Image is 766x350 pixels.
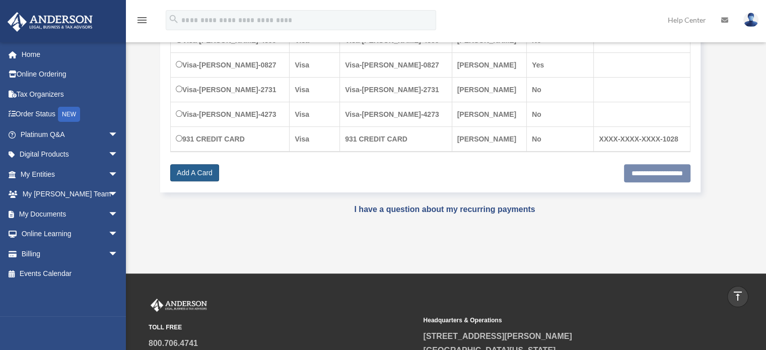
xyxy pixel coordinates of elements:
i: vertical_align_top [732,290,744,302]
span: arrow_drop_down [108,224,128,245]
a: vertical_align_top [727,286,748,307]
td: XXXX-XXXX-XXXX-1028 [594,127,690,152]
a: My [PERSON_NAME] Teamarrow_drop_down [7,184,133,204]
span: arrow_drop_down [108,145,128,165]
td: Visa [290,102,340,127]
td: Visa-[PERSON_NAME]-0827 [171,53,290,78]
a: Billingarrow_drop_down [7,244,133,264]
a: 800.706.4741 [149,339,198,347]
td: No [527,127,594,152]
td: 931 CREDIT CARD [340,127,452,152]
div: NEW [58,107,80,122]
td: Visa-[PERSON_NAME]-0827 [340,53,452,78]
a: My Documentsarrow_drop_down [7,204,133,224]
td: Visa [290,127,340,152]
td: No [527,102,594,127]
a: [STREET_ADDRESS][PERSON_NAME] [423,332,572,340]
i: search [168,14,179,25]
td: Visa [290,78,340,102]
a: Online Learningarrow_drop_down [7,224,133,244]
a: Digital Productsarrow_drop_down [7,145,133,165]
td: 931 CREDIT CARD [171,127,290,152]
small: Headquarters & Operations [423,315,690,326]
img: User Pic [743,13,758,27]
td: Visa-[PERSON_NAME]-4273 [171,102,290,127]
span: arrow_drop_down [108,164,128,185]
td: Visa-[PERSON_NAME]-4273 [340,102,452,127]
a: Platinum Q&Aarrow_drop_down [7,124,133,145]
td: Visa-[PERSON_NAME]-2731 [340,78,452,102]
td: Visa-[PERSON_NAME]-2731 [171,78,290,102]
img: Anderson Advisors Platinum Portal [149,299,209,312]
img: Anderson Advisors Platinum Portal [5,12,96,32]
td: [PERSON_NAME] [452,127,526,152]
a: menu [136,18,148,26]
a: I have a question about my recurring payments [354,205,535,214]
a: Online Ordering [7,64,133,85]
a: Home [7,44,133,64]
td: [PERSON_NAME] [452,53,526,78]
a: Add A Card [170,164,219,181]
td: Visa [290,53,340,78]
td: [PERSON_NAME] [452,78,526,102]
a: Events Calendar [7,264,133,284]
a: Order StatusNEW [7,104,133,125]
span: arrow_drop_down [108,204,128,225]
small: TOLL FREE [149,322,416,333]
i: menu [136,14,148,26]
span: arrow_drop_down [108,124,128,145]
td: Yes [527,53,594,78]
a: My Entitiesarrow_drop_down [7,164,133,184]
span: arrow_drop_down [108,184,128,205]
td: [PERSON_NAME] [452,102,526,127]
a: Tax Organizers [7,84,133,104]
td: No [527,78,594,102]
span: arrow_drop_down [108,244,128,264]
